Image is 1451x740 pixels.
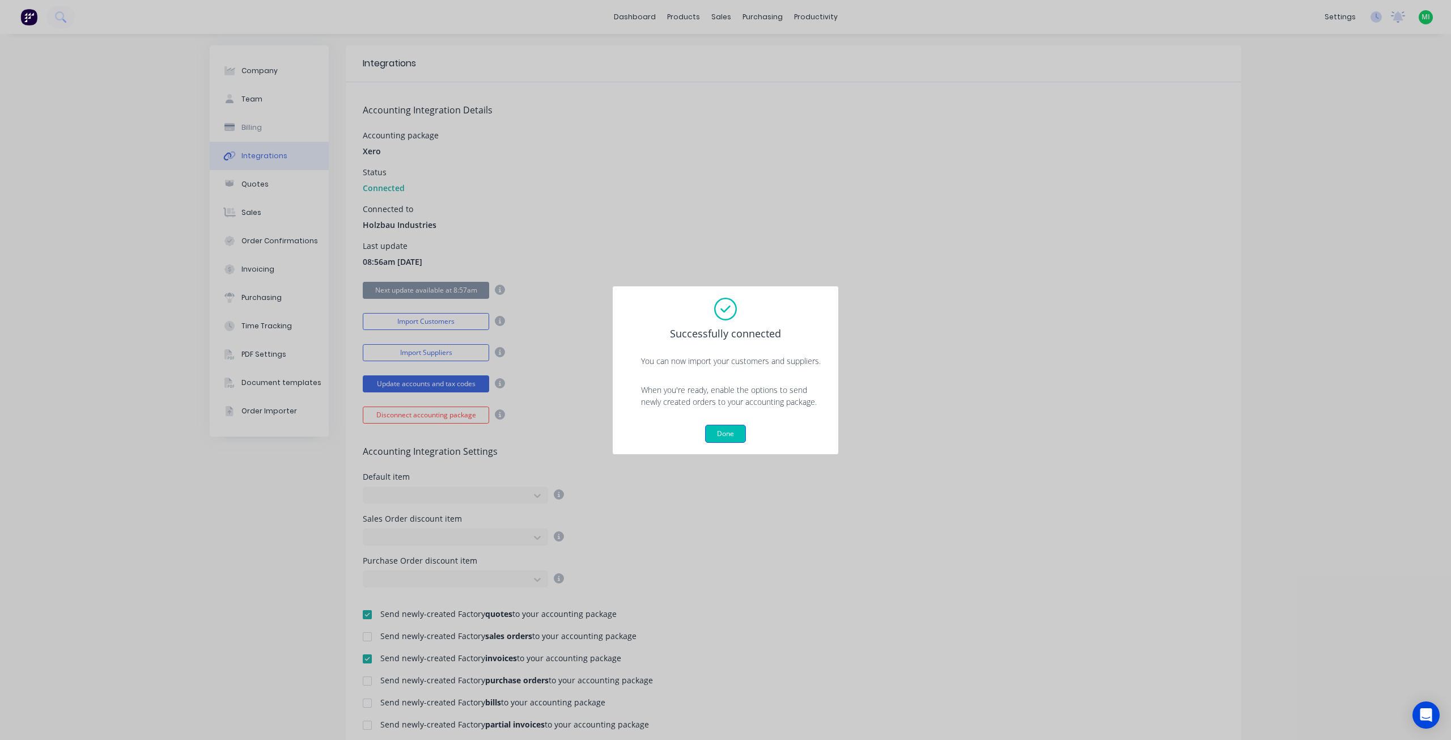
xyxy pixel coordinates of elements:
button: Done [705,425,746,443]
img: Factory [20,9,37,26]
div: Open Intercom Messenger [1412,701,1440,729]
p: When you're ready, enable the options to send newly created orders to your accounting package. [641,384,827,408]
p: You can now import your customers and suppliers. [641,355,827,367]
span: Successfully connected [670,326,781,341]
